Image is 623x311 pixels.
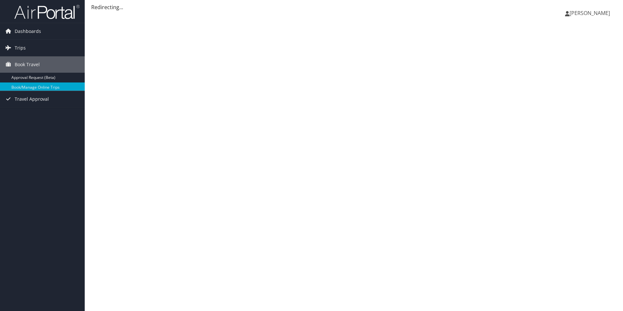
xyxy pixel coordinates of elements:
span: Travel Approval [15,91,49,107]
div: Redirecting... [91,3,616,11]
span: Trips [15,40,26,56]
span: [PERSON_NAME] [570,9,610,17]
span: Dashboards [15,23,41,39]
span: Book Travel [15,56,40,73]
img: airportal-logo.png [14,4,80,20]
a: [PERSON_NAME] [565,3,616,23]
